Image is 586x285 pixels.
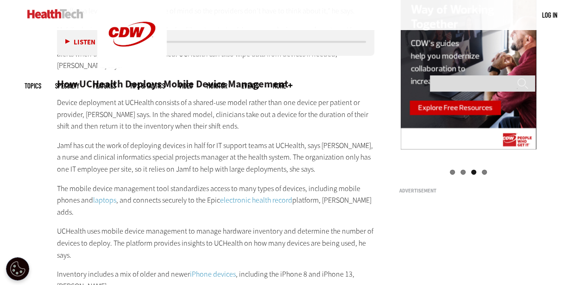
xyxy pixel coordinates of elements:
a: MonITor [207,82,227,89]
button: Open Preferences [6,257,29,280]
a: electronic health record [220,195,292,205]
a: 4 [482,170,487,175]
p: UCHealth uses mobile device management to manage hardware inventory and determine the number of d... [57,225,375,261]
p: The mobile device management tool standardizes access to many types of devices, including mobile ... [57,183,375,218]
a: iPhone devices [190,269,236,279]
a: Events [241,82,259,89]
a: Features [93,82,116,89]
p: Jamf has cut the work of deploying devices in half for IT support teams at UCHealth, says [PERSON... [57,140,375,175]
img: Home [27,9,83,19]
a: Video [179,82,193,89]
a: Log in [542,11,557,19]
a: laptops [93,195,116,205]
a: 3 [471,170,476,175]
span: More [273,82,292,89]
div: User menu [542,10,557,20]
p: Device deployment at UCHealth consists of a shared-use model rather than one device per patient o... [57,97,375,132]
span: Specialty [55,82,79,89]
a: CDW [97,61,167,71]
a: Tips & Tactics [130,82,165,89]
span: Topics [25,82,41,89]
div: Cookie Settings [6,257,29,280]
a: 1 [450,170,455,175]
h3: Advertisement [399,188,538,193]
a: 2 [460,170,466,175]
